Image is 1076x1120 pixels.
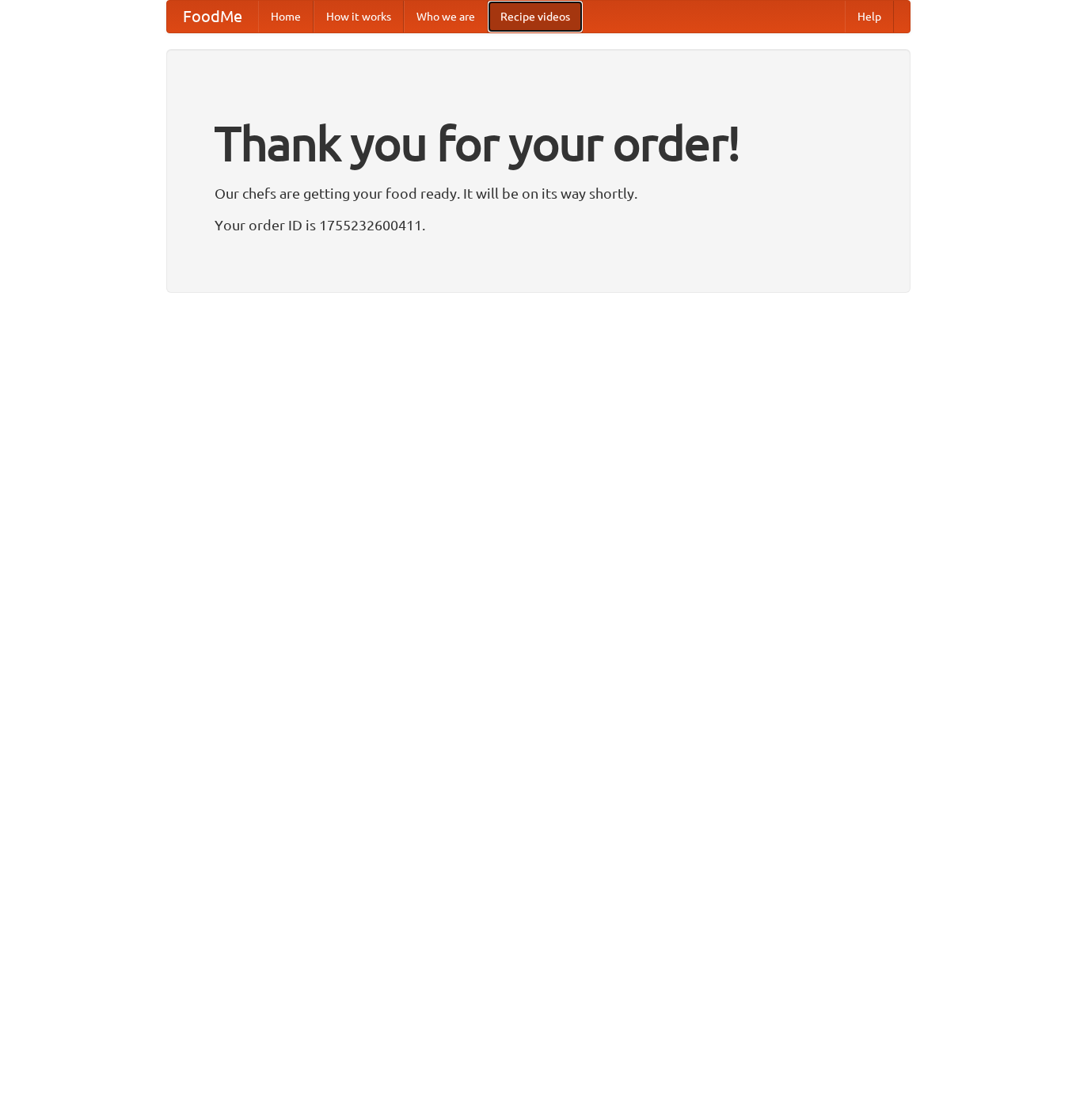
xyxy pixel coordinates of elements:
[215,181,862,205] p: Our chefs are getting your food ready. It will be on its way shortly.
[314,1,404,32] a: How it works
[404,1,488,32] a: Who we are
[167,1,258,32] a: FoodMe
[215,213,862,237] p: Your order ID is 1755232600411.
[488,1,583,32] a: Recipe videos
[845,1,894,32] a: Help
[258,1,314,32] a: Home
[215,105,862,181] h1: Thank you for your order!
